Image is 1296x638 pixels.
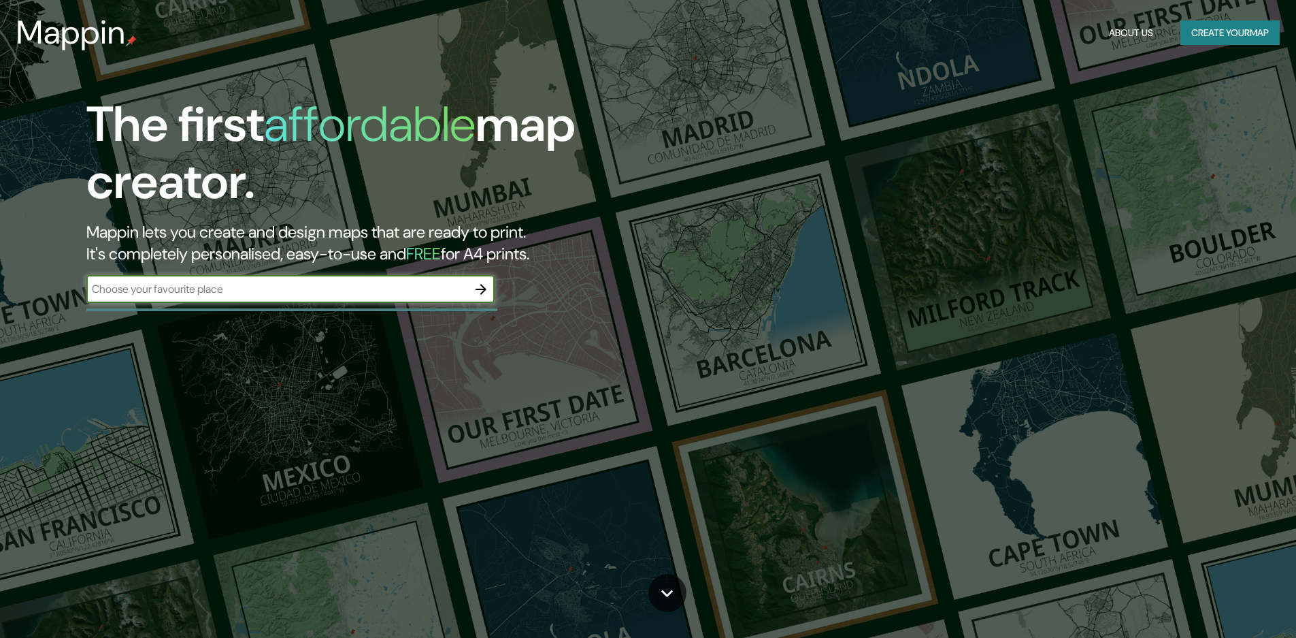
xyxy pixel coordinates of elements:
[1180,20,1280,46] button: Create yourmap
[126,35,137,46] img: mappin-pin
[86,281,467,297] input: Choose your favourite place
[264,93,476,156] h1: affordable
[86,96,735,221] h1: The first map creator.
[16,14,126,52] h3: Mappin
[86,221,735,265] h2: Mappin lets you create and design maps that are ready to print. It's completely personalised, eas...
[1103,20,1159,46] button: About Us
[406,243,441,264] h5: FREE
